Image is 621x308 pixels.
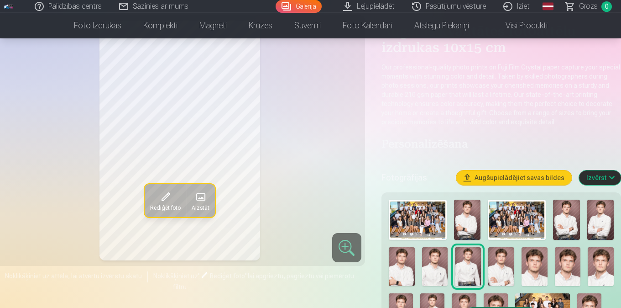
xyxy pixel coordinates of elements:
[198,272,201,280] span: "
[456,170,572,185] button: Augšupielādējiet savas bildes
[210,272,245,280] span: Rediģēt foto
[283,13,332,38] a: Suvenīri
[238,13,283,38] a: Krūzes
[579,1,598,12] span: Grozs
[381,24,621,57] h1: Augstas kvalitātes fotoattēlu izdrukas 10x15 cm
[173,272,355,291] span: lai apgrieztu, pagrieztu vai piemērotu filtru
[63,13,132,38] a: Foto izdrukas
[5,271,142,281] span: Noklikšķiniet uz attēla, lai atvērtu izvērstu skatu
[188,13,238,38] a: Magnēti
[381,171,449,184] h5: Fotogrāfijas
[480,13,558,38] a: Visi produkti
[332,13,403,38] a: Foto kalendāri
[186,184,215,217] button: Aizstāt
[245,272,248,280] span: "
[145,184,186,217] button: Rediģēt foto
[153,272,198,280] span: Noklikšķiniet uz
[132,13,188,38] a: Komplekti
[601,1,612,12] span: 0
[381,138,621,152] h4: Personalizēšana
[192,204,209,212] span: Aizstāt
[403,13,480,38] a: Atslēgu piekariņi
[381,63,621,127] p: Our professional-quality photo prints on Fuji Film Crystal paper capture your special moments wit...
[4,4,14,9] img: /fa1
[579,170,621,185] button: Izvērst
[150,204,181,212] span: Rediģēt foto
